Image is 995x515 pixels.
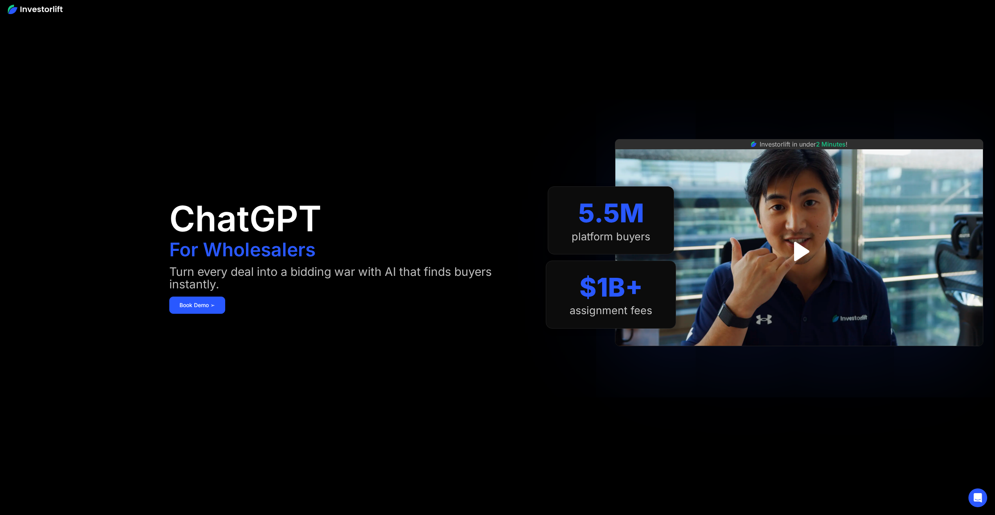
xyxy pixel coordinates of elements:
div: assignment fees [570,304,652,317]
h1: For Wholesalers [169,240,316,259]
a: Book Demo ➢ [169,297,225,314]
div: $1B+ [579,272,643,303]
div: Open Intercom Messenger [968,488,987,507]
div: 5.5M [578,198,644,229]
div: Investorlift in under ! [760,139,848,149]
h1: ChatGPT [169,201,321,236]
div: platform buyers [572,231,650,243]
a: open lightbox [782,234,817,269]
iframe: Customer reviews powered by Trustpilot [740,350,858,359]
div: Turn every deal into a bidding war with AI that finds buyers instantly. [169,265,531,290]
span: 2 Minutes [816,140,846,148]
